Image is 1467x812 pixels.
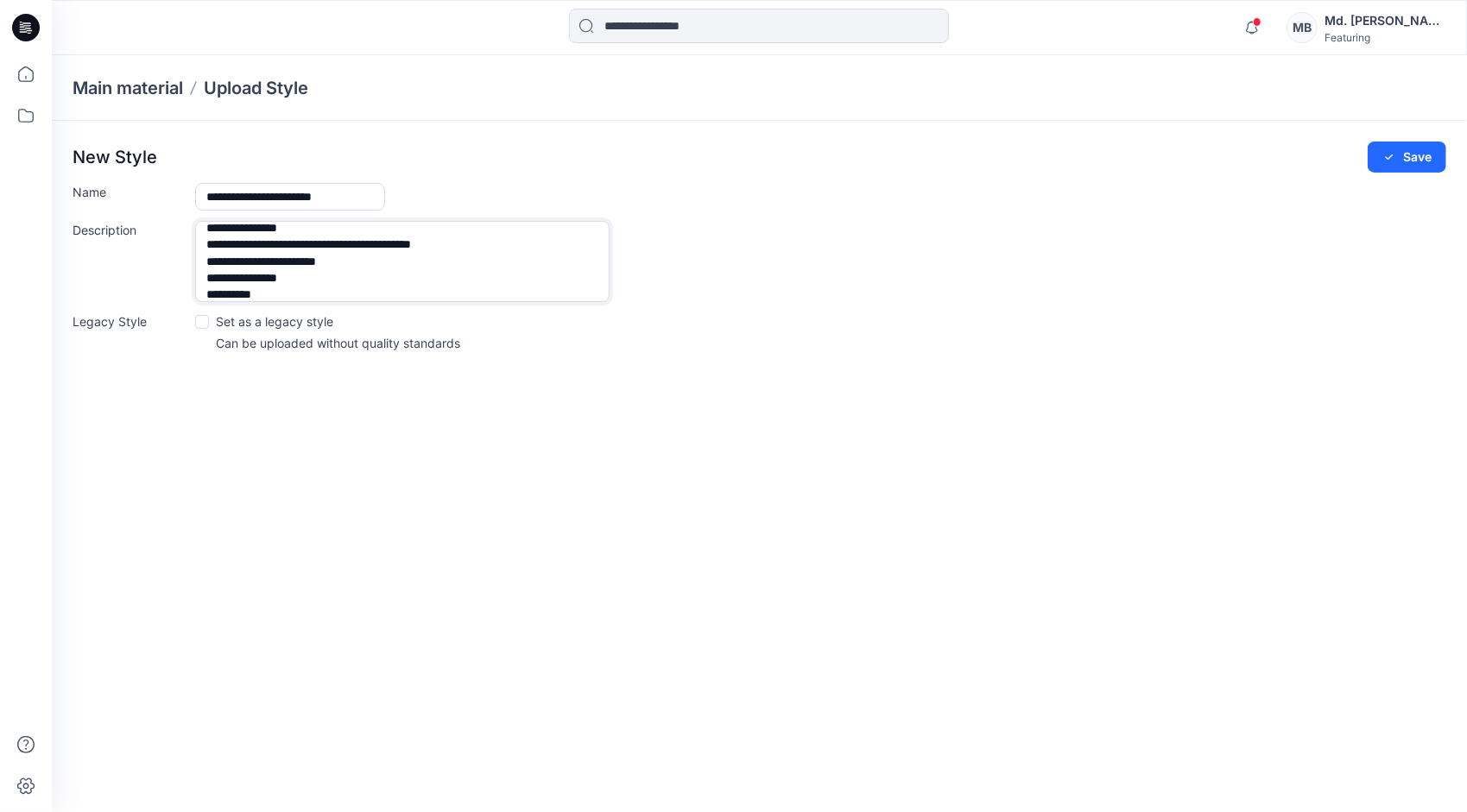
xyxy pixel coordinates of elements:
[1325,10,1445,31] div: Md. [PERSON_NAME]
[73,221,185,239] label: Description
[216,312,333,330] p: Set as a legacy style
[1325,31,1445,44] div: Featuring
[1368,142,1446,173] button: Save
[73,312,185,330] label: Legacy Style
[1287,12,1318,43] div: MB
[73,76,183,100] a: Main material
[73,147,157,167] p: New Style
[204,76,308,100] p: Upload Style
[216,334,460,352] p: Can be uploaded without quality standards
[73,183,185,201] label: Name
